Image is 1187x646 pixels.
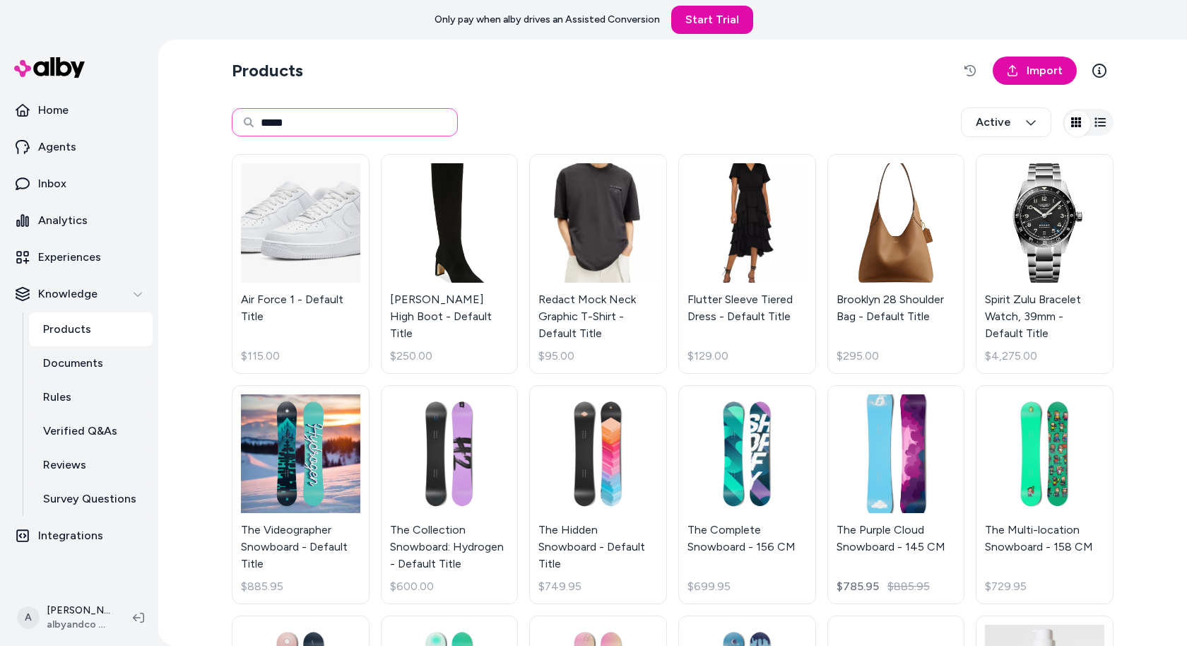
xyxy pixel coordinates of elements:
[6,167,153,201] a: Inbox
[47,618,110,632] span: albyandco SolCon
[38,527,103,544] p: Integrations
[976,385,1114,605] a: The Multi-location Snowboard - 158 CMThe Multi-location Snowboard - 158 CM$729.95
[43,423,117,440] p: Verified Q&As
[38,286,98,303] p: Knowledge
[232,59,303,82] h2: Products
[678,154,816,374] a: Flutter Sleeve Tiered Dress - Default TitleFlutter Sleeve Tiered Dress - Default Title$129.00
[17,606,40,629] span: A
[1027,62,1063,79] span: Import
[976,154,1114,374] a: Spirit Zulu Bracelet Watch, 39mm - Default TitleSpirit Zulu Bracelet Watch, 39mm - Default Title$...
[29,312,153,346] a: Products
[827,385,965,605] a: The Purple Cloud Snowboard - 145 CMThe Purple Cloud Snowboard - 145 CM$785.95$885.95
[671,6,753,34] a: Start Trial
[381,385,519,605] a: The Collection Snowboard: Hydrogen - Default TitleThe Collection Snowboard: Hydrogen - Default Ti...
[29,482,153,516] a: Survey Questions
[29,346,153,380] a: Documents
[43,491,136,507] p: Survey Questions
[29,380,153,414] a: Rules
[43,321,91,338] p: Products
[43,389,71,406] p: Rules
[38,139,76,155] p: Agents
[38,102,69,119] p: Home
[232,385,370,605] a: The Videographer Snowboard - Default TitleThe Videographer Snowboard - Default Title$885.95
[6,240,153,274] a: Experiences
[6,130,153,164] a: Agents
[6,93,153,127] a: Home
[43,457,86,474] p: Reviews
[38,175,66,192] p: Inbox
[29,414,153,448] a: Verified Q&As
[6,204,153,237] a: Analytics
[529,154,667,374] a: Redact Mock Neck Graphic T-Shirt - Default TitleRedact Mock Neck Graphic T-Shirt - Default Title$...
[529,385,667,605] a: The Hidden Snowboard - Default TitleThe Hidden Snowboard - Default Title$749.95
[381,154,519,374] a: Sylvia Knee High Boot - Default Title[PERSON_NAME] High Boot - Default Title$250.00
[961,107,1051,137] button: Active
[993,57,1077,85] a: Import
[29,448,153,482] a: Reviews
[43,355,103,372] p: Documents
[8,595,122,640] button: A[PERSON_NAME]albyandco SolCon
[47,604,110,618] p: [PERSON_NAME]
[6,519,153,553] a: Integrations
[435,13,660,27] p: Only pay when alby drives an Assisted Conversion
[678,385,816,605] a: The Complete Snowboard - 156 CMThe Complete Snowboard - 156 CM$699.95
[6,277,153,311] button: Knowledge
[38,249,101,266] p: Experiences
[827,154,965,374] a: Brooklyn 28 Shoulder Bag - Default TitleBrooklyn 28 Shoulder Bag - Default Title$295.00
[38,212,88,229] p: Analytics
[14,57,85,78] img: alby Logo
[232,154,370,374] a: Air Force 1 - Default TitleAir Force 1 - Default Title$115.00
